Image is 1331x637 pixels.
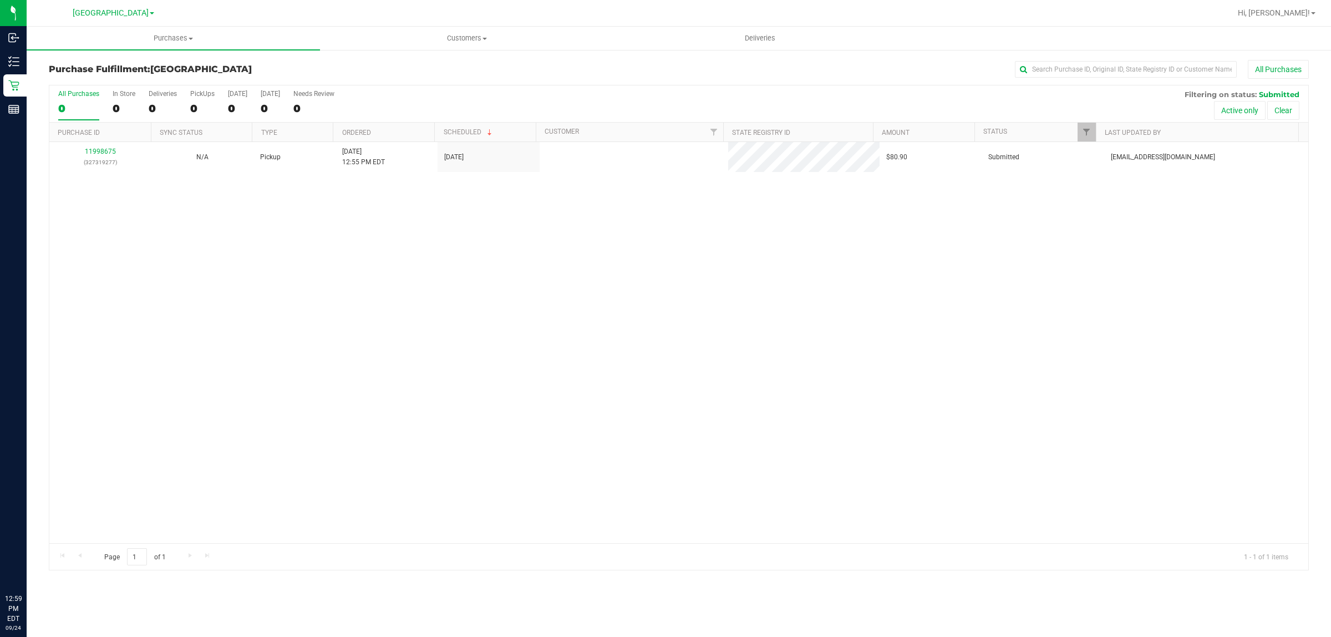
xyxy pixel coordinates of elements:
a: Purchases [27,27,320,50]
input: Search Purchase ID, Original ID, State Registry ID or Customer Name... [1015,61,1237,78]
p: (327319277) [56,157,145,168]
div: [DATE] [228,90,247,98]
span: [GEOGRAPHIC_DATA] [150,64,252,74]
div: PickUps [190,90,215,98]
input: 1 [127,548,147,565]
button: N/A [196,152,209,163]
span: Submitted [988,152,1019,163]
div: 0 [58,102,99,115]
span: Page of 1 [95,548,175,565]
a: Filter [704,123,723,141]
a: Scheduled [444,128,494,136]
p: 12:59 PM EDT [5,594,22,624]
span: [GEOGRAPHIC_DATA] [73,8,149,18]
div: 0 [113,102,135,115]
button: Clear [1267,101,1299,120]
span: $80.90 [886,152,907,163]
button: All Purchases [1248,60,1309,79]
a: Deliveries [613,27,907,50]
div: 0 [261,102,280,115]
a: Purchase ID [58,129,100,136]
span: [DATE] 12:55 PM EDT [342,146,385,168]
div: Needs Review [293,90,334,98]
div: 0 [190,102,215,115]
a: Amount [882,129,910,136]
a: Customer [545,128,579,135]
a: Sync Status [160,129,202,136]
p: 09/24 [5,624,22,632]
h3: Purchase Fulfillment: [49,64,469,74]
div: In Store [113,90,135,98]
a: Type [261,129,277,136]
div: 0 [293,102,334,115]
a: Ordered [342,129,371,136]
inline-svg: Retail [8,80,19,91]
span: Purchases [27,33,320,43]
a: Status [983,128,1007,135]
span: Not Applicable [196,153,209,161]
inline-svg: Inbound [8,32,19,43]
div: 0 [149,102,177,115]
span: Deliveries [730,33,790,43]
button: Active only [1214,101,1266,120]
a: State Registry ID [732,129,790,136]
span: [DATE] [444,152,464,163]
span: Customers [321,33,613,43]
span: Hi, [PERSON_NAME]! [1238,8,1310,17]
iframe: Resource center [11,548,44,582]
span: Filtering on status: [1185,90,1257,99]
div: All Purchases [58,90,99,98]
a: Last Updated By [1105,129,1161,136]
span: [EMAIL_ADDRESS][DOMAIN_NAME] [1111,152,1215,163]
inline-svg: Inventory [8,56,19,67]
a: Customers [320,27,613,50]
span: Pickup [260,152,281,163]
inline-svg: Reports [8,104,19,115]
span: 1 - 1 of 1 items [1235,548,1297,565]
div: Deliveries [149,90,177,98]
a: Filter [1078,123,1096,141]
a: 11998675 [85,148,116,155]
span: Submitted [1259,90,1299,99]
div: 0 [228,102,247,115]
div: [DATE] [261,90,280,98]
